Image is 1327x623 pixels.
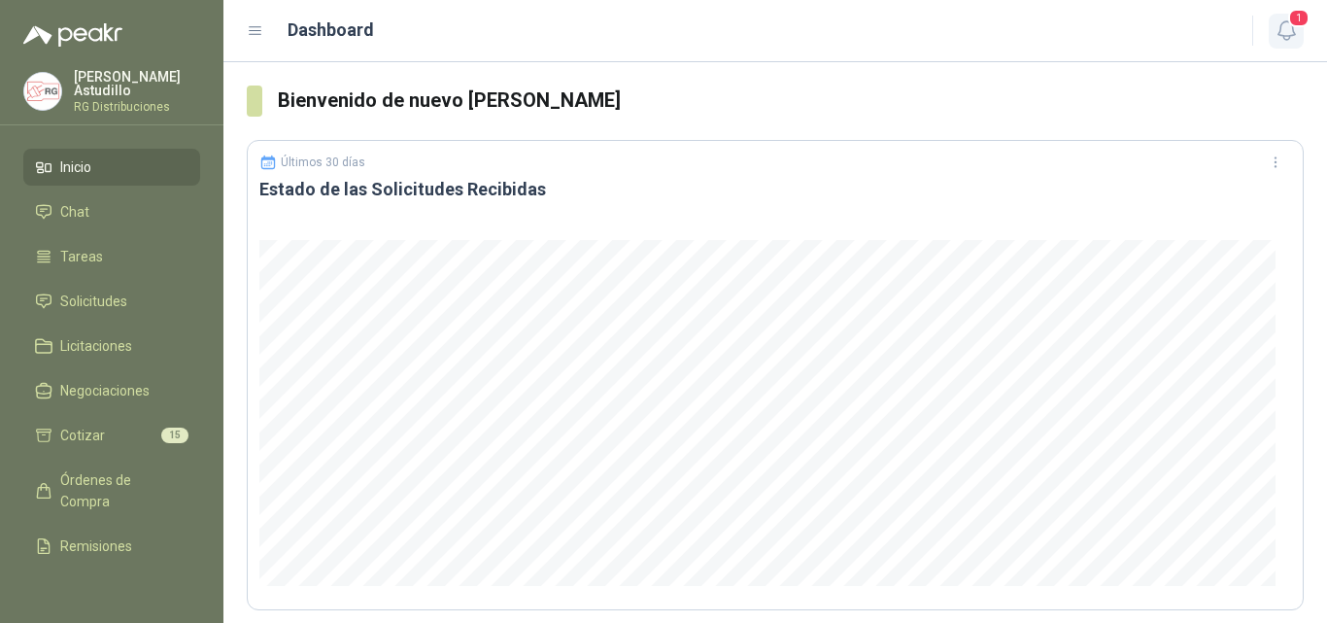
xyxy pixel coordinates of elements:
h3: Estado de las Solicitudes Recibidas [259,178,1291,201]
span: 1 [1288,9,1310,27]
span: 15 [161,428,188,443]
span: Tareas [60,246,103,267]
a: Órdenes de Compra [23,462,200,520]
p: [PERSON_NAME] Astudillo [74,70,200,97]
img: Logo peakr [23,23,122,47]
img: Company Logo [24,73,61,110]
span: Solicitudes [60,291,127,312]
a: Licitaciones [23,328,200,364]
span: Chat [60,201,89,223]
h1: Dashboard [288,17,374,44]
a: Solicitudes [23,283,200,320]
p: Últimos 30 días [281,156,365,169]
span: Órdenes de Compra [60,469,182,512]
a: Tareas [23,238,200,275]
a: Remisiones [23,528,200,565]
a: Cotizar15 [23,417,200,454]
span: Remisiones [60,536,132,557]
span: Negociaciones [60,380,150,401]
p: RG Distribuciones [74,101,200,113]
span: Licitaciones [60,335,132,357]
a: Negociaciones [23,372,200,409]
a: Inicio [23,149,200,186]
h3: Bienvenido de nuevo [PERSON_NAME] [278,86,1304,116]
span: Inicio [60,156,91,178]
button: 1 [1269,14,1304,49]
a: Configuración [23,572,200,609]
a: Chat [23,193,200,230]
span: Cotizar [60,425,105,446]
